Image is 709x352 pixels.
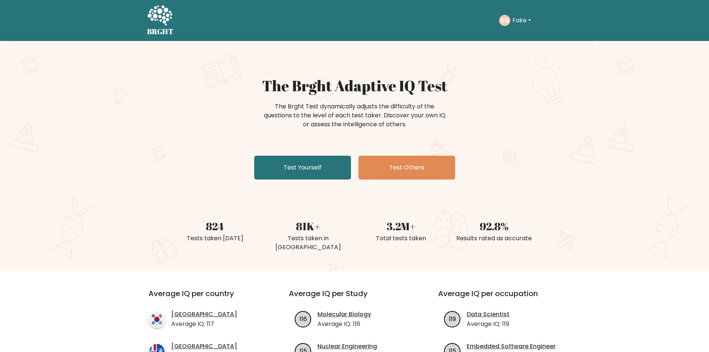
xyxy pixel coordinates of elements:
[467,310,510,319] a: Data Scientist
[171,320,237,329] p: Average IQ: 117
[147,27,174,36] h5: BRGHT
[171,310,237,319] a: [GEOGRAPHIC_DATA]
[467,320,510,329] p: Average IQ: 119
[449,314,456,323] text: 119
[452,234,536,243] div: Results rated as accurate
[452,218,536,234] div: 92.8%
[317,310,371,319] a: Molecular Biology
[266,234,350,252] div: Tests taken in [GEOGRAPHIC_DATA]
[510,16,533,25] button: Fake
[171,342,237,351] a: [GEOGRAPHIC_DATA]
[501,16,509,25] text: FN
[262,102,448,129] div: The Brght Test dynamically adjusts the difficulty of the questions to the level of each test take...
[317,342,377,351] a: Nuclear Engineering
[317,320,371,329] p: Average IQ: 116
[359,218,443,234] div: 3.2M+
[300,314,307,323] text: 116
[148,289,262,307] h3: Average IQ per country
[467,342,556,351] a: Embedded Software Engineer
[266,218,350,234] div: 81K+
[359,234,443,243] div: Total tests taken
[148,311,165,328] img: country
[173,77,536,95] h1: The Brght Adaptive IQ Test
[173,234,257,243] div: Tests taken [DATE]
[358,156,455,180] a: Test Others
[289,289,420,307] h3: Average IQ per Study
[173,218,257,234] div: 824
[438,289,569,307] h3: Average IQ per occupation
[147,3,174,38] a: BRGHT
[254,156,351,180] a: Test Yourself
